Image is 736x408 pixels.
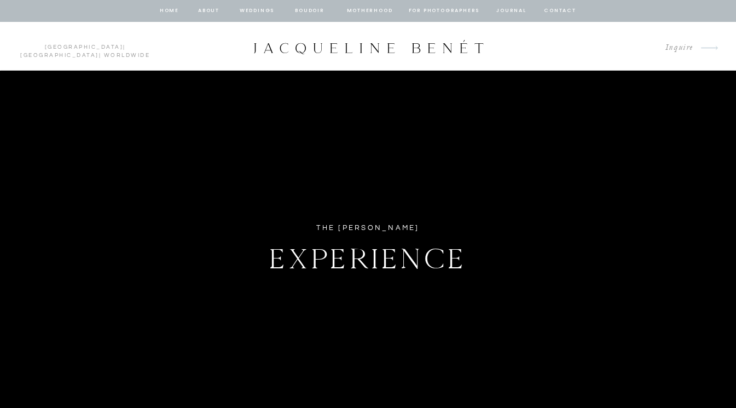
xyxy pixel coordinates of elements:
a: for photographers [409,6,480,16]
a: about [198,6,221,16]
a: BOUDOIR [294,6,326,16]
p: | | Worldwide [15,43,155,50]
div: The [PERSON_NAME] [279,222,457,234]
a: Inquire [657,41,693,55]
a: [GEOGRAPHIC_DATA] [20,53,99,58]
a: contact [543,6,578,16]
h1: Experience [211,237,526,275]
a: Motherhood [347,6,392,16]
a: journal [495,6,529,16]
a: Weddings [239,6,276,16]
a: home [159,6,180,16]
a: [GEOGRAPHIC_DATA] [45,44,124,50]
